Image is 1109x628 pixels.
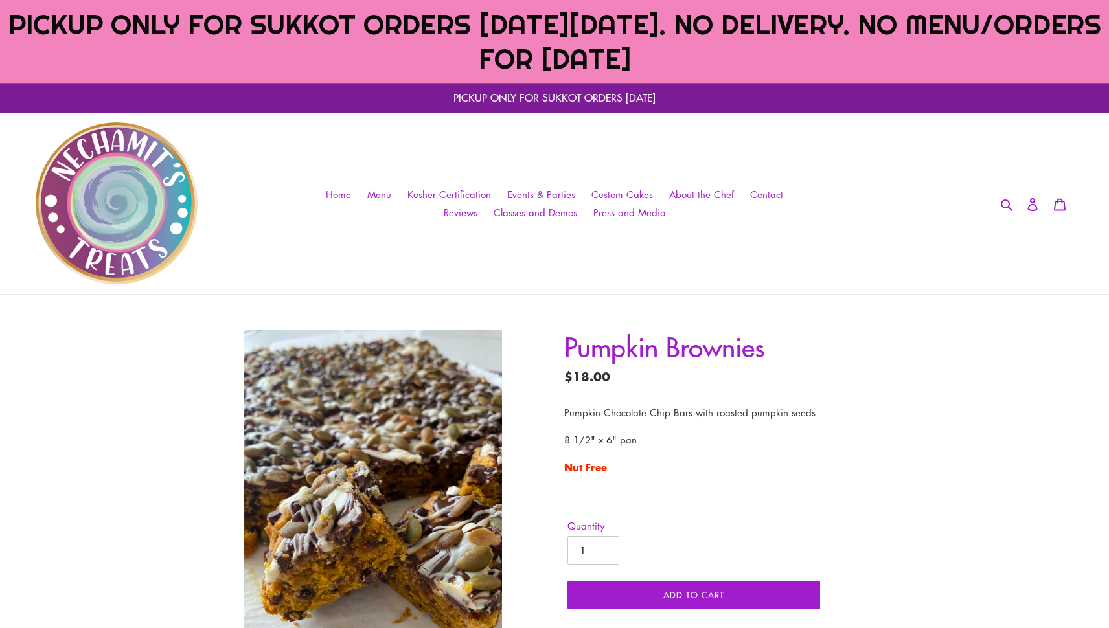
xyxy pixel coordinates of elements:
[407,188,491,201] span: Kosher Certification
[401,185,497,204] a: Kosher Certification
[585,185,659,204] a: Custom Cakes
[587,203,672,222] a: Press and Media
[319,185,358,204] a: Home
[444,206,477,219] span: Reviews
[593,206,666,219] span: Press and Media
[36,122,198,284] img: Nechamit&#39;s Treats
[564,330,908,362] h1: Pumpkin Brownies
[501,185,582,204] a: Events & Parties
[564,432,908,447] p: 8 1/2" x 6" pan
[591,188,653,201] span: Custom Cakes
[567,519,733,533] label: Quantity
[750,188,783,201] span: Contact
[437,203,484,222] a: Reviews
[507,188,575,201] span: Events & Parties
[669,188,734,201] span: About the Chef
[564,405,908,420] p: Pumpkin Chocolate Chip Bars with roasted pumpkin seeds
[567,581,820,609] button: Add to cart
[663,185,740,204] a: About the Chef
[564,459,607,475] strong: Nut Free
[564,366,610,385] span: $18.00
[744,185,790,204] a: Contact
[8,7,1101,76] span: PICKUP ONLY FOR SUKKOT ORDERS [DATE][DATE]. NO DELIVERY. NO MENU/ORDERS FOR [DATE]
[663,589,724,601] span: Add to cart
[326,188,351,201] span: Home
[361,185,398,204] a: Menu
[487,203,584,222] a: Classes and Demos
[367,188,391,201] span: Menu
[494,206,577,219] span: Classes and Demos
